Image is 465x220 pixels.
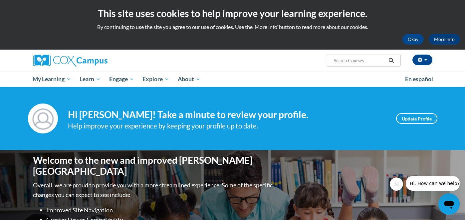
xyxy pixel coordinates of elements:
[405,76,433,83] span: En español
[406,176,460,191] iframe: Message from company
[173,72,205,87] a: About
[142,75,169,83] span: Explore
[396,113,437,124] a: Update Profile
[429,34,460,45] a: More Info
[402,34,424,45] button: Okay
[138,72,173,87] a: Explore
[28,104,58,133] img: Profile Image
[386,57,396,65] button: Search
[68,120,386,131] div: Help improve your experience by keeping your profile up to date.
[333,57,386,65] input: Search Courses
[5,23,460,31] p: By continuing to use the site you agree to our use of cookies. Use the ‘More info’ button to read...
[75,72,105,87] a: Learn
[33,55,159,67] a: Cox Campus
[178,75,200,83] span: About
[105,72,138,87] a: Engage
[401,72,437,86] a: En español
[109,75,134,83] span: Engage
[80,75,101,83] span: Learn
[68,109,386,120] h4: Hi [PERSON_NAME]! Take a minute to review your profile.
[390,177,403,191] iframe: Close message
[33,180,274,200] p: Overall, we are proud to provide you with a more streamlined experience. Some of the specific cha...
[412,55,432,65] button: Account Settings
[33,155,274,177] h1: Welcome to the new and improved [PERSON_NAME][GEOGRAPHIC_DATA]
[33,75,71,83] span: My Learning
[33,55,108,67] img: Cox Campus
[23,72,442,87] div: Main menu
[29,72,76,87] a: My Learning
[438,193,460,215] iframe: Button to launch messaging window
[46,205,274,215] li: Improved Site Navigation
[5,7,460,20] h2: This site uses cookies to help improve your learning experience.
